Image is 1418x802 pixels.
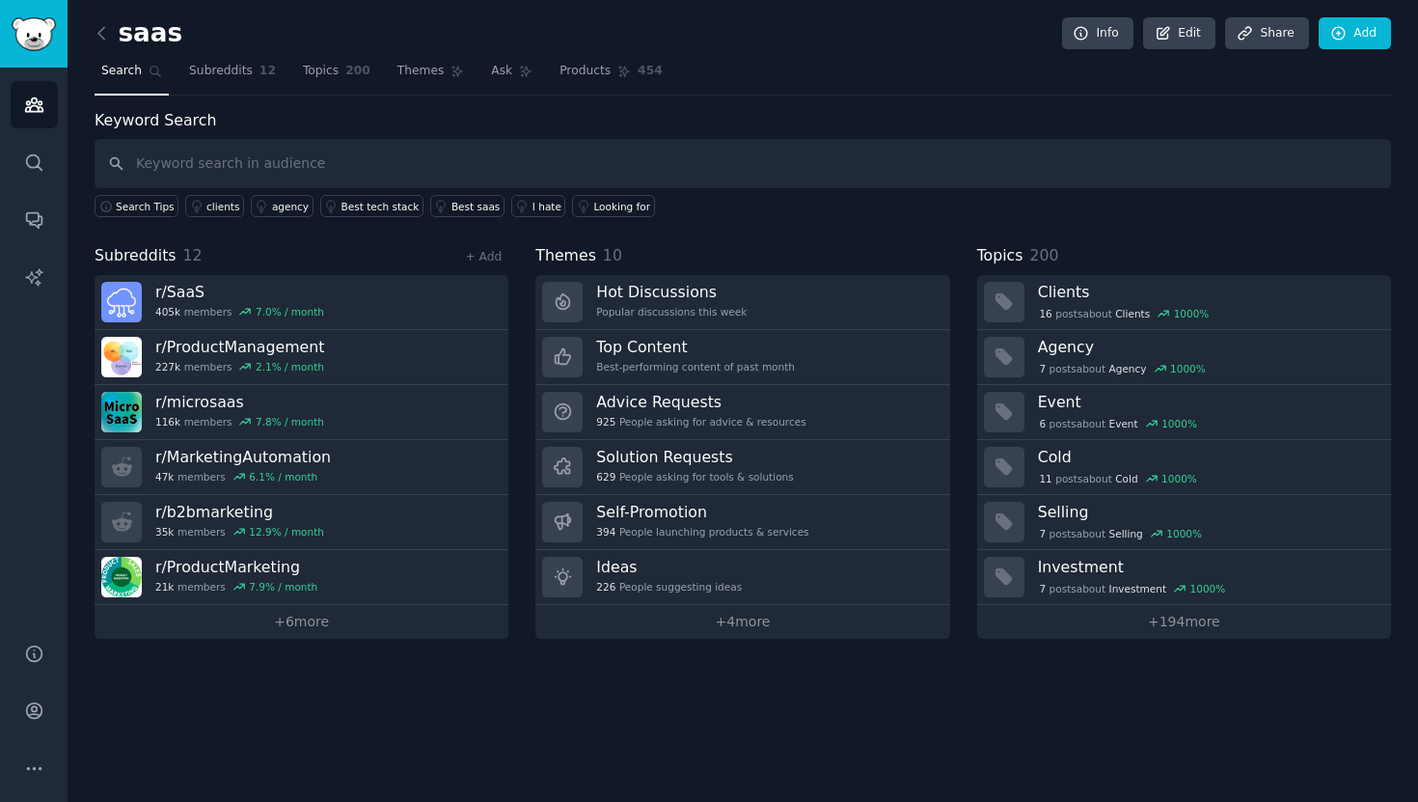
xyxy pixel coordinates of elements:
[535,440,949,495] a: Solution Requests629People asking for tools & solutions
[603,246,622,264] span: 10
[1038,305,1211,322] div: post s about
[303,63,339,80] span: Topics
[95,111,216,129] label: Keyword Search
[1039,527,1046,540] span: 7
[1143,17,1215,50] a: Edit
[341,200,420,213] div: Best tech stack
[95,195,178,217] button: Search Tips
[465,250,502,263] a: + Add
[1170,362,1206,375] div: 1000 %
[596,580,742,594] div: People suggesting ideas
[596,337,795,357] h3: Top Content
[596,502,808,522] h3: Self-Promotion
[535,244,596,268] span: Themes
[1029,246,1058,264] span: 200
[1038,415,1199,432] div: post s about
[430,195,504,217] a: Best saas
[1109,582,1166,595] span: Investment
[251,195,314,217] a: agency
[397,63,445,80] span: Themes
[155,580,174,594] span: 21k
[155,305,180,318] span: 405k
[596,447,793,467] h3: Solution Requests
[1038,580,1227,597] div: post s about
[596,415,805,429] div: People asking for advice & resources
[572,195,654,217] a: Looking for
[155,557,317,577] h3: r/ ProductMarketing
[977,385,1391,440] a: Event6postsaboutEvent1000%
[95,275,508,330] a: r/SaaS405kmembers7.0% / month
[451,200,500,213] div: Best saas
[1109,362,1147,375] span: Agency
[1038,525,1204,542] div: post s about
[1166,527,1202,540] div: 1000 %
[1174,307,1210,320] div: 1000 %
[155,282,324,302] h3: r/ SaaS
[155,447,331,467] h3: r/ MarketingAutomation
[535,330,949,385] a: Top ContentBest-performing content of past month
[320,195,423,217] a: Best tech stack
[189,63,253,80] span: Subreddits
[95,330,508,385] a: r/ProductManagement227kmembers2.1% / month
[977,440,1391,495] a: Cold11postsaboutCold1000%
[101,392,142,432] img: microsaas
[553,56,668,96] a: Products454
[977,244,1023,268] span: Topics
[638,63,663,80] span: 454
[596,415,615,429] span: 925
[259,63,276,80] span: 12
[155,525,324,539] div: members
[155,305,324,318] div: members
[155,392,324,412] h3: r/ microsaas
[977,275,1391,330] a: Clients16postsaboutClients1000%
[155,415,180,429] span: 116k
[101,337,142,377] img: ProductManagement
[116,200,175,213] span: Search Tips
[596,360,795,373] div: Best-performing content of past month
[1161,472,1197,485] div: 1000 %
[535,605,949,639] a: +4more
[256,305,324,318] div: 7.0 % / month
[101,63,142,80] span: Search
[256,360,324,373] div: 2.1 % / month
[249,580,317,594] div: 7.9 % / month
[1039,417,1046,430] span: 6
[95,56,169,96] a: Search
[1039,307,1051,320] span: 16
[596,525,615,539] span: 394
[95,440,508,495] a: r/MarketingAutomation47kmembers6.1% / month
[256,415,324,429] div: 7.8 % / month
[1039,472,1051,485] span: 11
[155,502,324,522] h3: r/ b2bmarketing
[596,305,747,318] div: Popular discussions this week
[1038,337,1377,357] h3: Agency
[1038,360,1208,377] div: post s about
[977,495,1391,550] a: Selling7postsaboutSelling1000%
[1115,307,1150,320] span: Clients
[491,63,512,80] span: Ask
[593,200,650,213] div: Looking for
[272,200,309,213] div: agency
[155,470,331,484] div: members
[535,495,949,550] a: Self-Promotion394People launching products & services
[596,557,742,577] h3: Ideas
[1038,447,1377,467] h3: Cold
[155,360,324,373] div: members
[101,282,142,322] img: SaaS
[155,580,317,594] div: members
[95,605,508,639] a: +6more
[155,337,324,357] h3: r/ ProductManagement
[1115,472,1137,485] span: Cold
[1038,557,1377,577] h3: Investment
[391,56,472,96] a: Themes
[155,470,174,484] span: 47k
[249,525,324,539] div: 12.9 % / month
[559,63,611,80] span: Products
[95,495,508,550] a: r/b2bmarketing35kmembers12.9% / month
[95,244,177,268] span: Subreddits
[511,195,566,217] a: I hate
[182,56,283,96] a: Subreddits12
[535,275,949,330] a: Hot DiscussionsPopular discussions this week
[95,550,508,605] a: r/ProductMarketing21kmembers7.9% / month
[1190,582,1226,595] div: 1000 %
